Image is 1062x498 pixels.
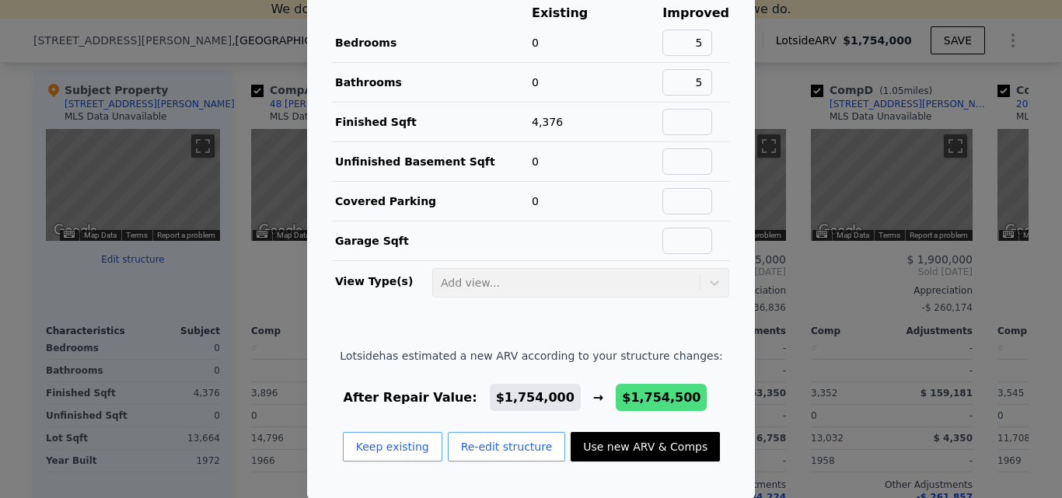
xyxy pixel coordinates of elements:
span: 0 [532,37,539,49]
span: 0 [532,76,539,89]
button: Re-edit structure [448,432,566,461]
td: Unfinished Basement Sqft [332,142,531,182]
td: Finished Sqft [332,103,531,142]
th: Existing [531,3,612,23]
span: 4,376 [532,116,563,128]
td: Garage Sqft [332,221,531,261]
span: 0 [532,155,539,168]
span: $1,754,000 [496,390,575,405]
button: Use new ARV & Comps [571,432,720,461]
th: Improved [662,3,730,23]
div: After Repair Value: → [340,388,722,407]
td: Bedrooms [332,23,531,63]
span: 0 [532,195,539,207]
td: Bathrooms [332,63,531,103]
span: $1,754,500 [622,390,700,405]
td: Covered Parking [332,182,531,221]
span: Lotside has estimated a new ARV according to your structure changes: [340,348,722,364]
td: View Type(s) [332,261,431,298]
button: Keep existing [343,432,442,461]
